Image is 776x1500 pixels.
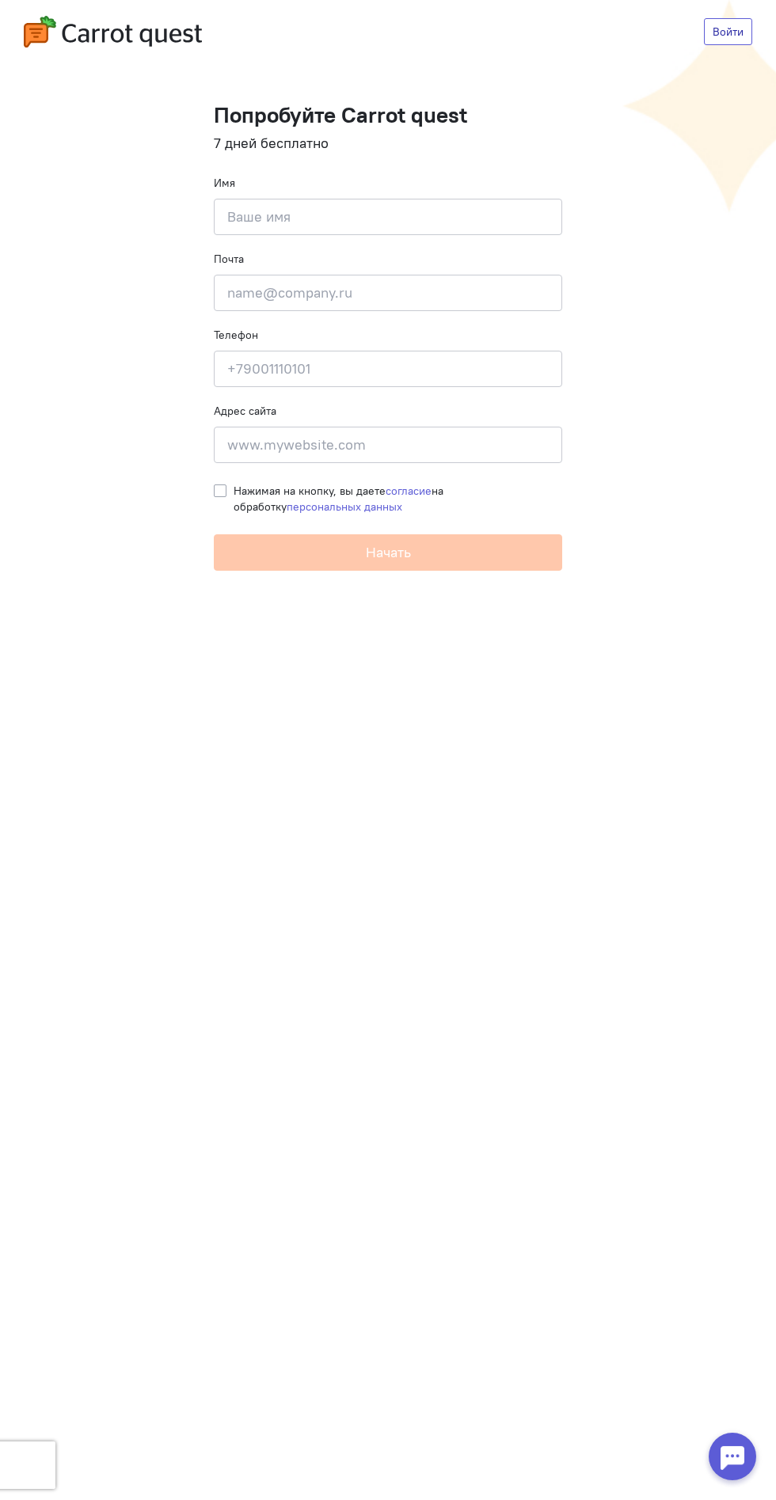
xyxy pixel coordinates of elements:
[214,351,562,387] input: +79001110101
[386,484,432,498] a: согласие
[214,534,562,571] button: Начать
[214,251,244,267] label: Почта
[366,543,411,561] span: Начать
[287,499,402,514] a: персональных данных
[24,16,202,47] img: carrot-quest-logo.svg
[234,484,443,514] span: Нажимая на кнопку, вы даете на обработку
[214,427,562,463] input: www.mywebsite.com
[214,135,562,151] h4: 7 дней бесплатно
[214,199,562,235] input: Ваше имя
[214,403,276,419] label: Адрес сайта
[214,327,258,343] label: Телефон
[214,275,562,311] input: name@company.ru
[214,103,562,127] h1: Попробуйте Carrot quest
[704,18,752,45] a: Войти
[214,175,235,191] label: Имя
